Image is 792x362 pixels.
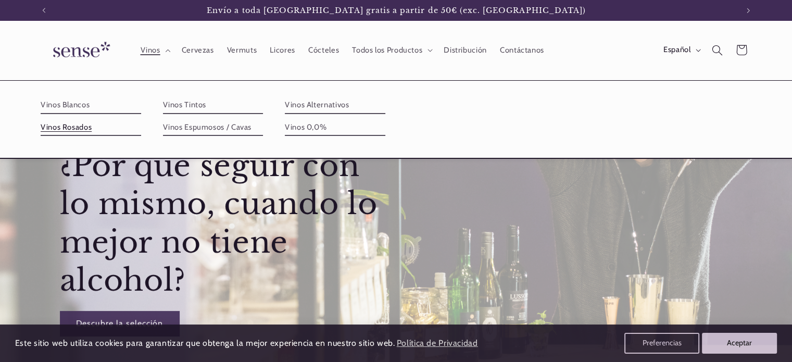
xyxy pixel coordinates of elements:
a: Vinos Alternativos [285,97,385,114]
span: Envío a toda [GEOGRAPHIC_DATA] gratis a partir de 50€ (exc. [GEOGRAPHIC_DATA]) [207,6,586,15]
span: Vermuts [227,45,257,55]
a: Distribución [437,39,494,61]
a: Contáctanos [493,39,550,61]
span: Todos los Productos [352,45,422,55]
span: Cócteles [308,45,339,55]
summary: Vinos [134,39,175,61]
a: Política de Privacidad (opens in a new tab) [395,334,479,353]
button: Aceptar [702,333,777,354]
a: Sense [36,31,123,69]
a: Cervezas [175,39,220,61]
summary: Todos los Productos [346,39,437,61]
span: Licores [270,45,295,55]
a: Vinos Espumosos / Cavas [163,119,263,136]
span: Contáctanos [500,45,544,55]
a: Vinos Blancos [41,97,141,114]
a: Licores [263,39,302,61]
span: Español [663,44,690,56]
a: Descubre la selección [60,311,180,336]
a: Vinos Tintos [163,97,263,114]
a: Vinos 0,0% [285,119,385,136]
span: Vinos [140,45,160,55]
img: Sense [41,35,119,65]
span: Este sitio web utiliza cookies para garantizar que obtenga la mejor experiencia en nuestro sitio ... [15,338,395,348]
a: Vermuts [220,39,263,61]
a: Cócteles [301,39,345,61]
span: Cervezas [182,45,214,55]
button: Español [657,40,705,60]
a: Vinos Rosados [41,119,141,136]
h2: ¿Por qué seguir con lo mismo, cuando lo mejor no tiene alcohol? [60,147,394,300]
span: Distribución [444,45,487,55]
summary: Búsqueda [706,38,730,62]
button: Preferencias [624,333,699,354]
